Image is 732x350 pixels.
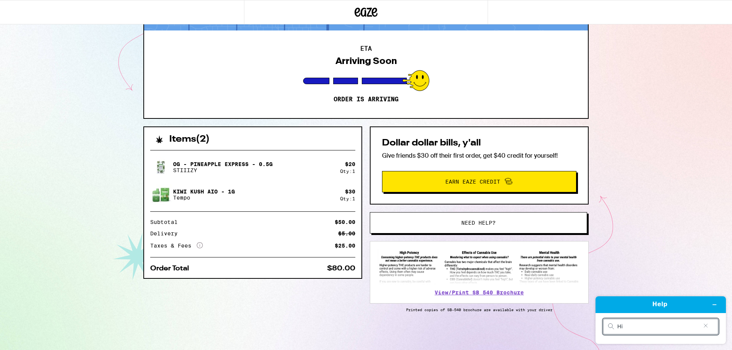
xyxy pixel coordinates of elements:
[17,5,33,12] span: Help
[445,179,500,184] span: Earn Eaze Credit
[150,184,172,205] img: Kiwi Kush AIO - 1g
[173,189,235,195] p: Kiwi Kush AIO - 1g
[335,219,355,225] div: $50.00
[335,56,397,66] div: Arriving Soon
[173,195,235,201] p: Tempo
[435,289,524,296] a: View/Print SB 540 Brochure
[150,231,183,236] div: Delivery
[378,249,581,284] img: SB 540 Brochure preview
[150,157,172,178] img: OG - Pineapple Express - 0.5g
[173,167,273,173] p: STIIIZY
[382,171,576,192] button: Earn Eaze Credit
[461,220,496,225] span: Need help?
[382,152,576,160] p: Give friends $30 off their first order, get $40 credit for yourself!
[169,135,210,144] h2: Items ( 2 )
[335,243,355,248] div: $25.00
[150,265,194,272] div: Order Total
[340,196,355,201] div: Qty: 1
[360,46,372,52] h2: ETA
[150,242,203,249] div: Taxes & Fees
[370,212,587,233] button: Need help?
[382,139,576,148] h2: Dollar dollar bills, y'all
[589,290,732,350] iframe: Find more information here
[334,96,398,103] p: Order is arriving
[340,169,355,174] div: Qty: 1
[338,231,355,236] div: $5.00
[345,189,355,195] div: $ 30
[345,161,355,167] div: $ 20
[173,161,273,167] p: OG - Pineapple Express - 0.5g
[150,219,183,225] div: Subtotal
[370,307,589,312] p: Printed copies of SB-540 brochure are available with your driver
[327,265,355,272] div: $80.00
